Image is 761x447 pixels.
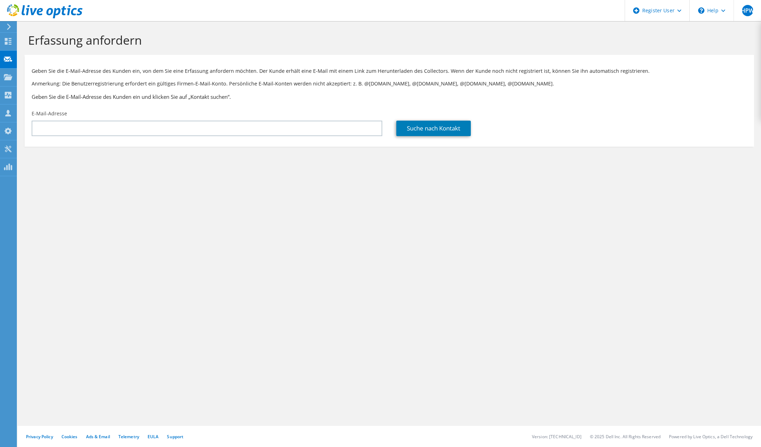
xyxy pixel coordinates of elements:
a: Cookies [61,434,78,440]
a: Privacy Policy [26,434,53,440]
a: Support [167,434,183,440]
svg: \n [698,7,704,14]
label: E-Mail-Adresse [32,110,67,117]
a: Telemetry [118,434,139,440]
li: Powered by Live Optics, a Dell Technology [669,434,753,440]
p: Anmerkung: Die Benutzerregistrierung erfordert ein gültiges Firmen-E-Mail-Konto. Persönliche E-Ma... [32,80,747,88]
a: Ads & Email [86,434,110,440]
p: Geben Sie die E-Mail-Adresse des Kunden ein, von dem Sie eine Erfassung anfordern möchten. Der Ku... [32,67,747,75]
li: © 2025 Dell Inc. All Rights Reserved [590,434,661,440]
a: EULA [148,434,158,440]
h3: Geben Sie die E-Mail-Adresse des Kunden ein und klicken Sie auf „Kontakt suchen“. [32,93,747,101]
h1: Erfassung anfordern [28,33,747,47]
li: Version: [TECHNICAL_ID] [532,434,581,440]
a: Suche nach Kontakt [396,121,471,136]
span: HPW [742,5,753,16]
